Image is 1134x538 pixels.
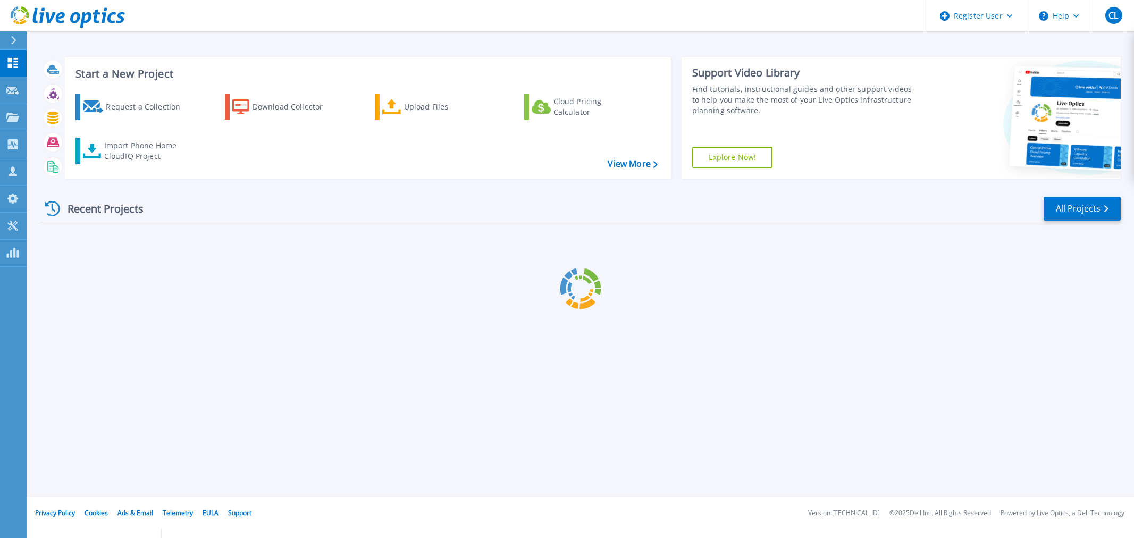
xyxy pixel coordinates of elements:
[553,96,639,117] div: Cloud Pricing Calculator
[75,68,657,80] h3: Start a New Project
[404,96,489,117] div: Upload Files
[106,96,191,117] div: Request a Collection
[104,140,187,162] div: Import Phone Home CloudIQ Project
[1001,510,1124,517] li: Powered by Live Optics, a Dell Technology
[228,508,251,517] a: Support
[375,94,493,120] a: Upload Files
[524,94,643,120] a: Cloud Pricing Calculator
[1108,11,1118,20] span: CL
[41,196,158,222] div: Recent Projects
[35,508,75,517] a: Privacy Policy
[692,147,773,168] a: Explore Now!
[75,94,194,120] a: Request a Collection
[85,508,108,517] a: Cookies
[117,508,153,517] a: Ads & Email
[608,159,657,169] a: View More
[253,96,338,117] div: Download Collector
[163,508,193,517] a: Telemetry
[808,510,880,517] li: Version: [TECHNICAL_ID]
[225,94,343,120] a: Download Collector
[692,84,918,116] div: Find tutorials, instructional guides and other support videos to help you make the most of your L...
[203,508,219,517] a: EULA
[692,66,918,80] div: Support Video Library
[1044,197,1121,221] a: All Projects
[889,510,991,517] li: © 2025 Dell Inc. All Rights Reserved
